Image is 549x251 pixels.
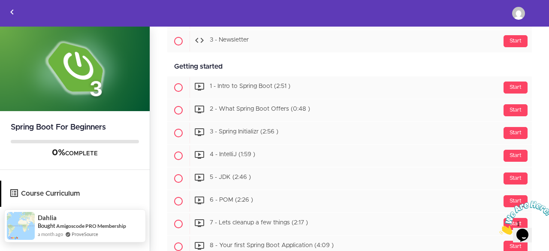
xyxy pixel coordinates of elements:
[7,212,35,240] img: provesource social proof notification image
[167,99,532,121] a: Start 2 - What Spring Boot Offers (0:48 )
[210,175,251,181] span: 5 - JDK (2:46 )
[167,190,532,212] a: Start 6 - POM (2:26 )
[3,3,7,11] span: 1
[210,84,290,90] span: 1 - Intro to Spring Boot (2:51 )
[52,148,65,157] span: 0%
[210,243,334,249] span: 8 - Your first Spring Boot Application (4:09 )
[512,7,525,20] img: shaharbanhussain@gmail.com
[504,150,528,162] div: Start
[0,0,24,26] a: Back to courses
[210,197,253,203] span: 6 - POM (2:26 )
[1,181,150,207] a: Course Curriculum
[167,30,532,52] a: Start 3 - Newsletter
[210,37,249,43] span: 3 - Newsletter
[167,145,532,167] a: Start 4 - IntelliJ (1:59 )
[11,148,139,159] div: COMPLETE
[167,122,532,144] a: Start 3 - Spring Initializr (2:56 )
[210,106,310,112] span: 2 - What Spring Boot Offers (0:48 )
[504,104,528,116] div: Start
[504,82,528,94] div: Start
[496,197,549,238] iframe: chat widget
[167,57,532,76] div: Getting started
[504,127,528,139] div: Start
[56,223,126,229] a: Amigoscode PRO Membership
[3,3,57,37] img: Chat attention grabber
[504,172,528,184] div: Start
[504,195,528,207] div: Start
[210,220,308,226] span: 7 - Lets cleanup a few things (2:17 )
[210,129,278,135] span: 3 - Spring Initializr (2:56 )
[7,7,17,17] svg: Back to courses
[72,230,98,238] a: ProveSource
[167,76,532,99] a: Start 1 - Intro to Spring Boot (2:51 )
[38,214,57,221] span: Dahlia
[38,222,55,229] span: Bought
[210,152,255,158] span: 4 - IntelliJ (1:59 )
[167,167,532,190] a: Start 5 - JDK (2:46 )
[167,213,532,235] a: Start 7 - Lets cleanup a few things (2:17 )
[38,230,63,238] span: a month ago
[1,207,150,233] a: Your Instructor
[504,35,528,47] div: Start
